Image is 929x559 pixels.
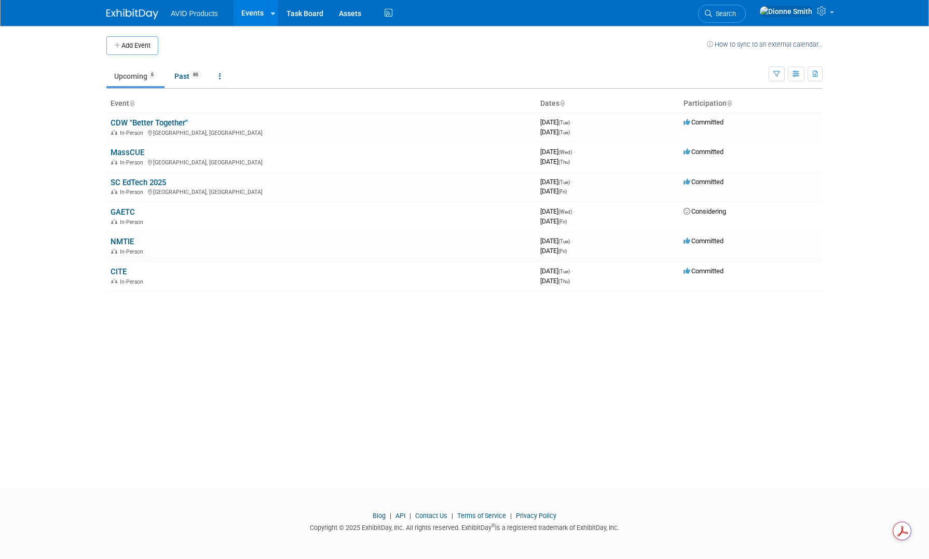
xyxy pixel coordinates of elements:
[111,178,166,187] a: SC EdTech 2025
[508,512,514,520] span: |
[111,278,117,284] img: In-Person Event
[457,512,506,520] a: Terms of Service
[111,148,144,157] a: MassCUE
[111,219,117,224] img: In-Person Event
[684,237,723,245] span: Committed
[684,207,726,215] span: Considering
[407,512,414,520] span: |
[540,217,567,225] span: [DATE]
[558,219,567,225] span: (Fri)
[491,523,495,528] sup: ®
[571,118,573,126] span: -
[558,248,567,254] span: (Fri)
[111,128,532,136] div: [GEOGRAPHIC_DATA], [GEOGRAPHIC_DATA]
[111,130,117,135] img: In-Person Event
[571,178,573,186] span: -
[120,189,146,195] span: In-Person
[558,209,572,215] span: (Wed)
[106,9,158,19] img: ExhibitDay
[111,248,117,254] img: In-Person Event
[111,267,127,276] a: CITE
[111,158,532,166] div: [GEOGRAPHIC_DATA], [GEOGRAPHIC_DATA]
[540,178,573,186] span: [DATE]
[684,148,723,156] span: Committed
[571,237,573,245] span: -
[536,95,679,113] th: Dates
[171,9,218,18] span: AVID Products
[540,207,575,215] span: [DATE]
[540,237,573,245] span: [DATE]
[373,512,386,520] a: Blog
[111,207,135,217] a: GAETC
[120,278,146,285] span: In-Person
[111,118,188,128] a: CDW "Better Together"
[120,130,146,136] span: In-Person
[120,159,146,166] span: In-Person
[540,128,570,136] span: [DATE]
[111,189,117,194] img: In-Person Event
[698,5,746,23] a: Search
[387,512,394,520] span: |
[540,187,567,195] span: [DATE]
[558,278,570,284] span: (Thu)
[707,40,823,48] a: How to sync to an external calendar...
[190,71,201,79] span: 86
[111,159,117,164] img: In-Person Event
[540,267,573,275] span: [DATE]
[449,512,456,520] span: |
[684,267,723,275] span: Committed
[111,187,532,195] div: [GEOGRAPHIC_DATA], [GEOGRAPHIC_DATA]
[679,95,823,113] th: Participation
[759,6,813,17] img: Dionne Smith
[558,179,570,185] span: (Tue)
[558,120,570,125] span: (Tue)
[684,118,723,126] span: Committed
[712,10,736,18] span: Search
[167,66,209,86] a: Past86
[106,95,536,113] th: Event
[516,512,556,520] a: Privacy Policy
[558,159,570,165] span: (Thu)
[727,99,732,107] a: Sort by Participation Type
[571,267,573,275] span: -
[106,66,165,86] a: Upcoming6
[540,118,573,126] span: [DATE]
[684,178,723,186] span: Committed
[558,189,567,194] span: (Fri)
[573,148,575,156] span: -
[558,269,570,274] span: (Tue)
[395,512,405,520] a: API
[120,248,146,255] span: In-Person
[559,99,565,107] a: Sort by Start Date
[558,149,572,155] span: (Wed)
[106,36,158,55] button: Add Event
[129,99,134,107] a: Sort by Event Name
[558,239,570,244] span: (Tue)
[120,219,146,226] span: In-Person
[111,237,134,246] a: NMTIE
[540,148,575,156] span: [DATE]
[573,207,575,215] span: -
[540,277,570,285] span: [DATE]
[148,71,157,79] span: 6
[540,158,570,165] span: [DATE]
[540,247,567,255] span: [DATE]
[415,512,447,520] a: Contact Us
[558,130,570,135] span: (Tue)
